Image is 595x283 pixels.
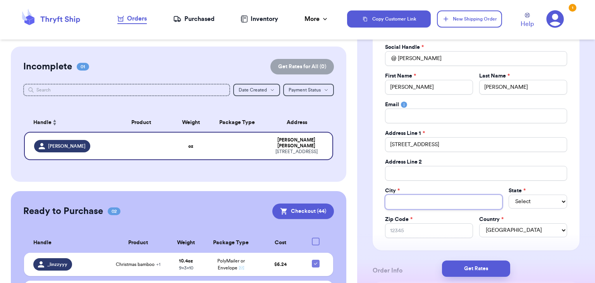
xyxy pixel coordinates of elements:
[385,158,422,166] label: Address Line 2
[33,239,52,247] span: Handle
[241,14,278,24] a: Inventory
[304,14,329,24] div: More
[437,10,502,28] button: New Shipping Order
[116,261,160,267] span: Christmas bamboo
[385,187,400,195] label: City
[48,143,86,149] span: [PERSON_NAME]
[239,88,267,92] span: Date Created
[521,13,534,29] a: Help
[52,118,58,127] button: Sort ascending
[179,259,193,263] strong: 10.4 oz
[385,51,396,66] div: @
[23,84,230,96] input: Search
[117,14,147,23] div: Orders
[385,129,425,137] label: Address Line 1
[108,207,120,215] span: 02
[385,223,473,238] input: 12345
[479,72,510,80] label: Last Name
[108,233,168,253] th: Product
[33,119,52,127] span: Handle
[204,233,258,253] th: Package Type
[47,261,67,267] span: _linzzyyy
[23,60,72,73] h2: Incomplete
[270,149,323,155] div: [STREET_ADDRESS]
[274,262,287,267] span: $ 6.24
[509,187,526,195] label: State
[385,216,413,223] label: Zip Code
[385,72,416,80] label: First Name
[521,19,534,29] span: Help
[156,262,160,267] span: + 1
[546,10,564,28] a: 1
[270,59,334,74] button: Get Rates for All (0)
[442,261,510,277] button: Get Rates
[23,205,103,217] h2: Ready to Purchase
[385,43,424,51] label: Social Handle
[217,259,245,270] span: PolyMailer or Envelope ✉️
[117,14,147,24] a: Orders
[188,144,193,148] strong: oz
[272,204,334,219] button: Checkout (44)
[168,233,204,253] th: Weight
[172,113,210,132] th: Weight
[179,266,193,270] span: 9 x 3 x 10
[289,88,321,92] span: Payment Status
[173,14,215,24] a: Purchased
[210,113,265,132] th: Package Type
[265,113,333,132] th: Address
[385,101,399,109] label: Email
[347,10,431,28] button: Copy Customer Link
[569,4,576,12] div: 1
[479,216,504,223] label: Country
[233,84,280,96] button: Date Created
[258,233,303,253] th: Cost
[77,63,89,71] span: 01
[283,84,334,96] button: Payment Status
[270,137,323,149] div: [PERSON_NAME] [PERSON_NAME]
[110,113,172,132] th: Product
